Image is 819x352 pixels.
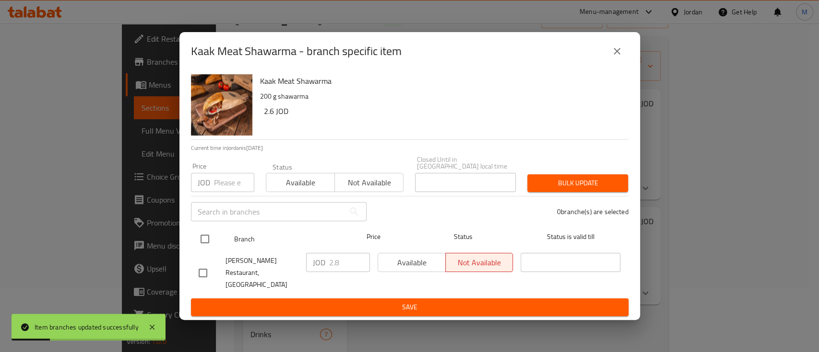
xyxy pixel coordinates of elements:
[557,207,629,216] p: 0 branche(s) are selected
[198,177,210,188] p: JOD
[226,255,298,291] span: [PERSON_NAME] Restaurant, [GEOGRAPHIC_DATA]
[413,231,513,243] span: Status
[191,144,629,152] p: Current time in Jordan is [DATE]
[605,40,629,63] button: close
[191,44,402,59] h2: Kaak Meat Shawarma - branch specific item
[260,91,621,102] p: 200 g shawarma
[270,176,331,190] span: Available
[527,174,628,192] button: Bulk update
[35,322,139,332] div: Item branches updated successfully
[342,231,405,243] span: Price
[339,176,400,190] span: Not available
[264,104,621,118] h6: 2.6 JOD
[313,257,325,268] p: JOD
[260,74,621,88] h6: Kaak Meat Shawarma
[521,231,620,243] span: Status is valid till
[266,173,335,192] button: Available
[214,173,254,192] input: Please enter price
[535,177,620,189] span: Bulk update
[199,301,621,313] span: Save
[329,253,370,272] input: Please enter price
[191,202,344,221] input: Search in branches
[191,74,252,136] img: Kaak Meat Shawarma
[334,173,404,192] button: Not available
[191,298,629,316] button: Save
[234,233,334,245] span: Branch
